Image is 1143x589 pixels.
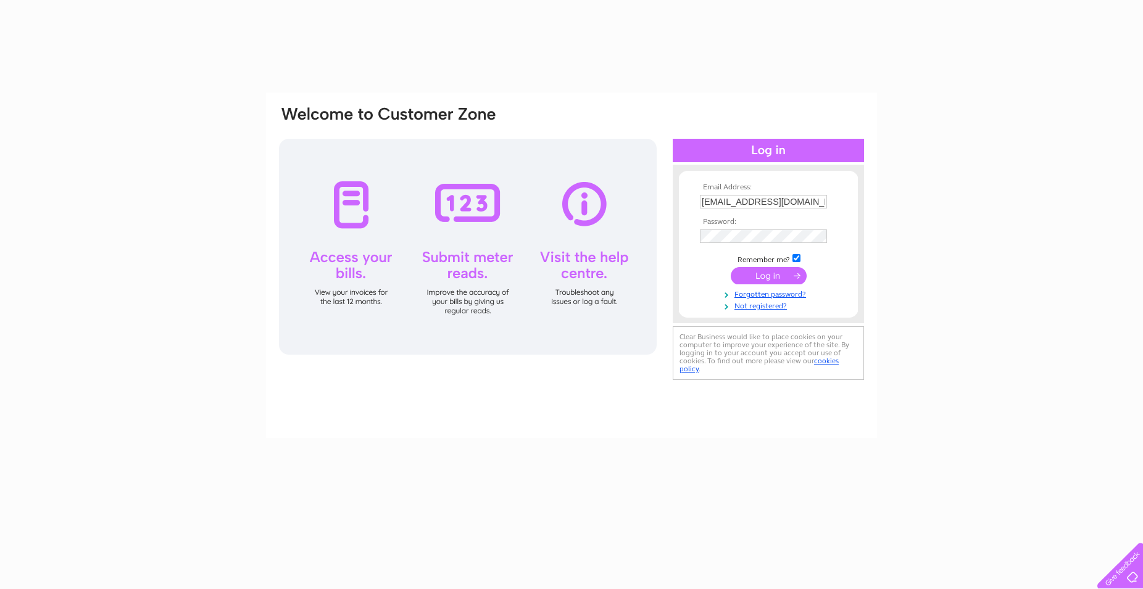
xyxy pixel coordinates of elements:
a: Forgotten password? [700,287,840,299]
div: Clear Business would like to place cookies on your computer to improve your experience of the sit... [673,326,864,380]
input: Submit [731,267,807,284]
td: Remember me? [697,252,840,265]
a: cookies policy [680,356,839,373]
a: Not registered? [700,299,840,311]
th: Email Address: [697,183,840,192]
th: Password: [697,218,840,226]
